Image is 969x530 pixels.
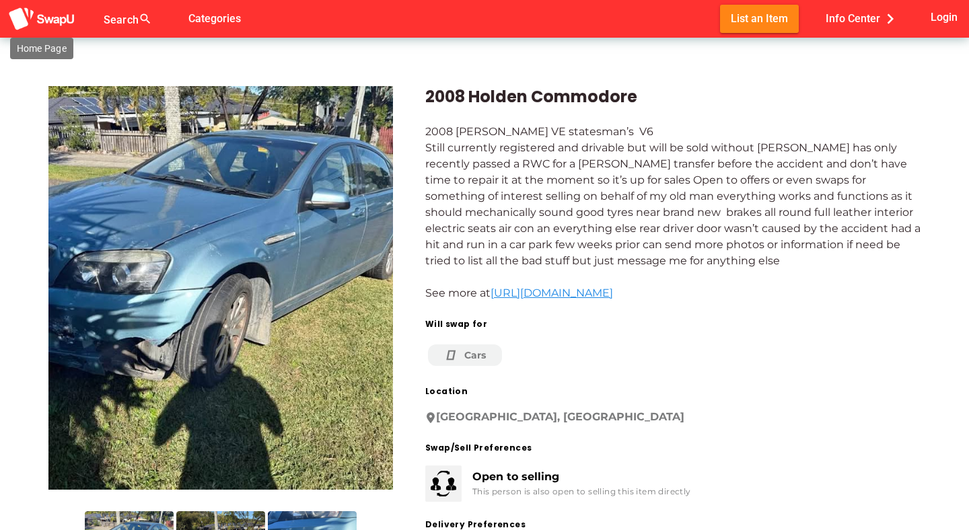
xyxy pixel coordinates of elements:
[826,7,900,30] span: Info Center
[431,471,456,496] img: svg+xml;base64,PHN2ZyB3aWR0aD0iMjkiIGhlaWdodD0iMzEiIHZpZXdCb3g9IjAgMCAyOSAzMSIgZmlsbD0ibm9uZSIgeG...
[425,86,921,108] div: 2008 Holden Commodore
[472,469,691,485] div: Open to selling
[425,409,921,425] div: [GEOGRAPHIC_DATA], [GEOGRAPHIC_DATA]
[188,7,241,30] span: Categories
[880,9,900,29] i: chevron_right
[168,11,184,27] i: false
[425,124,921,301] div: 2008 [PERSON_NAME] VE statesman’s V6 Still currently registered and drivable but will be sold wit...
[731,9,788,28] span: List an Item
[931,8,958,26] span: Login
[425,317,921,331] div: Will swap for
[720,5,799,32] button: List an Item
[8,7,75,32] img: aSD8y5uGLpzPJLYTcYcjNu3laj1c05W5KWf0Ds+Za8uybjssssuu+yyyy677LKX2n+PWMSDJ9a87AAAAABJRU5ErkJggg==
[444,348,486,363] div: Cars
[928,5,961,30] button: Login
[815,5,911,32] button: Info Center
[48,86,393,490] img: nicholas.robertson%2Bfacebook%40swapu.com.au%2F718485001101940%2F718485001101940-photo-0.jpg
[472,485,691,498] div: This person is also open to selling this item directly
[491,287,613,299] a: [URL][DOMAIN_NAME]
[425,441,921,455] div: Swap/Sell Preferences
[178,5,252,32] button: Categories
[178,11,252,24] a: Categories
[425,385,921,398] div: Location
